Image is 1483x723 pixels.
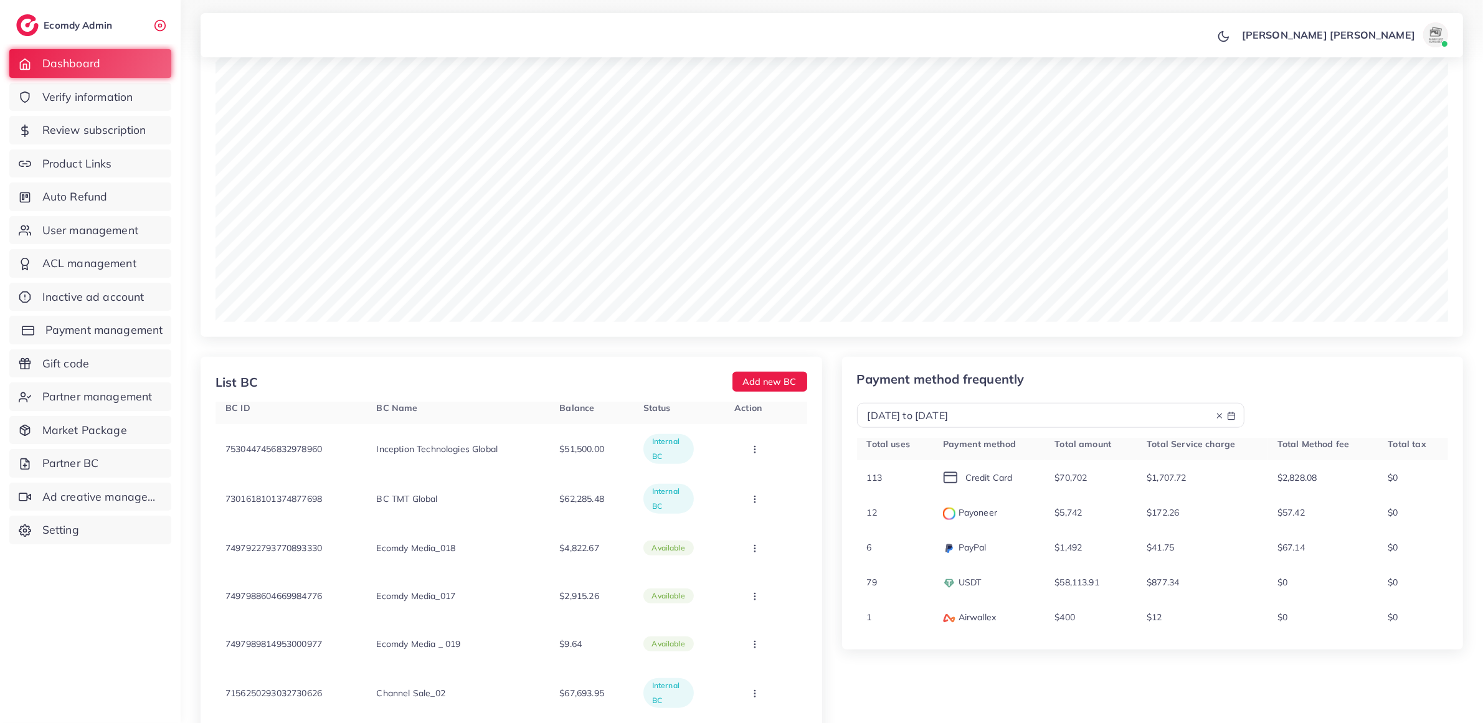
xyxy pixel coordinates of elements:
img: icon payment [943,471,958,484]
a: Market Package [9,416,171,445]
img: payment [943,508,955,520]
a: Product Links [9,149,171,178]
p: 7497922793770893330 [225,541,322,555]
img: payment [943,577,955,590]
a: logoEcomdy Admin [16,14,115,36]
p: $67.14 [1277,540,1305,555]
a: Partner BC [9,449,171,478]
a: [PERSON_NAME] [PERSON_NAME]avatar [1235,22,1453,47]
span: Total uses [867,438,911,450]
p: $51,500.00 [559,442,604,456]
span: [DATE] to [DATE] [868,409,949,422]
img: payment [943,614,955,623]
p: $41.75 [1147,540,1174,555]
p: $172.26 [1147,505,1179,520]
p: $12 [1147,610,1162,625]
span: Total Method fee [1277,438,1350,450]
p: Internal BC [652,678,685,708]
span: Ad creative management [42,489,162,505]
p: $877.34 [1147,575,1179,590]
p: Payoneer [943,505,997,520]
div: List BC [216,373,258,391]
p: Channel Sale_02 [377,686,445,701]
p: 7156250293032730626 [225,686,322,701]
p: $0 [1388,540,1398,555]
button: Add new BC [732,372,807,392]
span: Product Links [42,156,112,172]
span: Payment method [943,438,1016,450]
p: $9.64 [559,636,582,651]
img: avatar [1423,22,1448,47]
p: 7301618101374877698 [225,491,322,506]
a: Payment management [9,316,171,344]
p: $400 [1054,610,1075,625]
span: Payment management [45,322,163,338]
p: PayPal [943,540,987,555]
span: Partner BC [42,455,99,471]
a: Setting [9,516,171,544]
p: available [651,541,685,555]
span: Total amount [1054,438,1111,450]
p: $67,693.95 [559,686,604,701]
p: $1,707.72 [1147,470,1186,485]
p: available [651,636,685,651]
p: available [651,588,685,603]
span: Partner management [42,389,153,405]
span: Status [643,402,671,413]
p: $5,742 [1054,505,1082,520]
img: logo [16,14,39,36]
p: 1 [867,610,872,625]
p: $0 [1277,610,1287,625]
span: Balance [559,402,594,413]
span: Setting [42,522,79,538]
span: User management [42,222,138,239]
p: $0 [1277,575,1287,590]
p: $2,828.08 [1277,470,1317,485]
p: $2,915.26 [559,588,599,603]
a: Partner management [9,382,171,411]
p: Credit Card [943,470,1013,485]
p: Internal BC [652,434,685,464]
p: $0 [1388,470,1398,485]
p: $1,492 [1054,540,1082,555]
p: 7497989814953000977 [225,636,322,651]
span: Inactive ad account [42,289,145,305]
p: Ecomdy Media _ 019 [377,636,461,651]
p: Airwallex [943,610,996,625]
span: Review subscription [42,122,146,138]
p: $62,285.48 [559,491,604,506]
p: $0 [1388,610,1398,625]
a: Inactive ad account [9,283,171,311]
p: $58,113.91 [1054,575,1099,590]
p: 79 [867,575,877,590]
span: Total Service charge [1147,438,1235,450]
p: 7497988604669984776 [225,588,322,603]
a: Verify information [9,83,171,111]
span: Market Package [42,422,127,438]
span: Gift code [42,356,89,372]
p: USDT [943,575,982,590]
h2: Ecomdy Admin [44,19,115,31]
p: Internal BC [652,484,685,514]
a: ACL management [9,249,171,278]
span: BC Name [377,402,418,413]
p: $0 [1388,505,1398,520]
p: $57.42 [1277,505,1305,520]
a: Auto Refund [9,182,171,211]
p: Ecomdy Media_018 [377,541,456,555]
span: Verify information [42,89,133,105]
p: $0 [1388,575,1398,590]
span: Action [734,402,762,413]
span: Total tax [1388,438,1426,450]
a: User management [9,216,171,245]
p: $4,822.67 [559,541,599,555]
p: 12 [867,505,877,520]
p: Ecomdy Media_017 [377,588,456,603]
p: BC TMT Global [377,491,438,506]
img: payment [943,542,955,555]
p: $70,702 [1054,470,1087,485]
p: Payment method frequently [857,372,1244,387]
a: Ad creative management [9,483,171,511]
a: Gift code [9,349,171,378]
span: BC ID [225,402,250,413]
